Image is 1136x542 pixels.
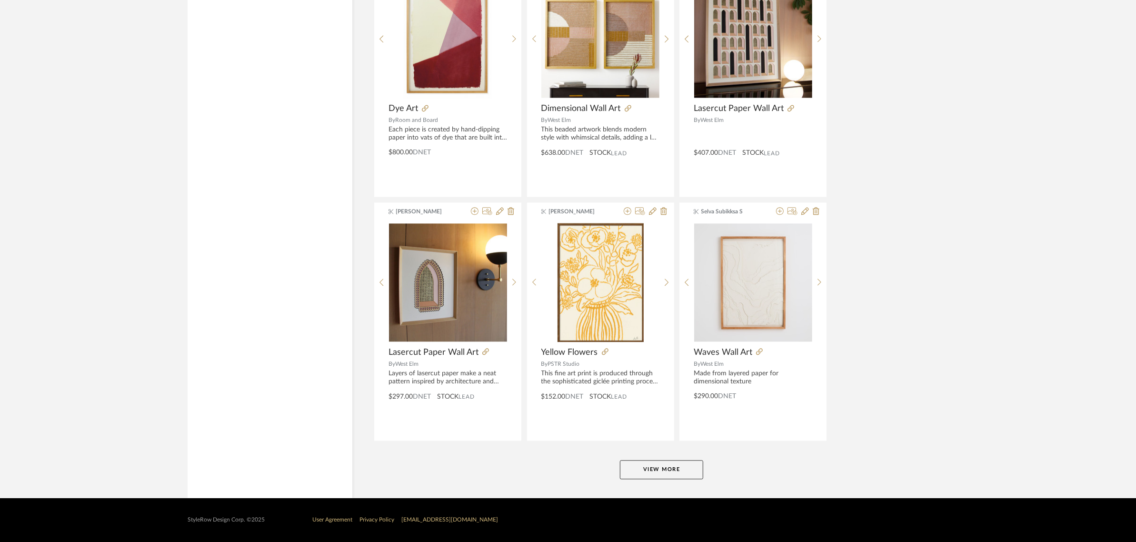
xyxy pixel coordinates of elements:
[359,517,394,522] a: Privacy Policy
[541,361,548,367] span: By
[694,347,752,358] span: Waves Wall Art
[694,370,812,386] div: Made from layered paper for dimensional texture
[541,393,566,400] span: $152.00
[694,117,700,123] span: By
[694,103,784,114] span: Lasercut Paper Wall Art
[389,347,478,358] span: Lasercut Paper Wall Art
[620,460,703,479] button: View More
[566,393,584,400] span: DNET
[413,393,431,400] span: DNET
[700,117,724,123] span: West Elm
[395,117,438,123] span: Room and Board
[694,223,812,341] img: Waves Wall Art
[548,361,580,367] span: PSTR Studio
[718,150,736,156] span: DNET
[548,117,571,123] span: West Elm
[548,207,608,216] span: [PERSON_NAME]
[694,150,718,156] span: $407.00
[389,361,395,367] span: By
[437,392,458,402] span: STOCK
[389,393,413,400] span: $297.00
[590,392,611,402] span: STOCK
[389,370,507,386] div: Layers of lasercut paper make a neat pattern inspired by architecture and graphic design, This ey...
[694,393,718,400] span: $290.00
[764,150,780,157] span: Lead
[701,207,761,216] span: Selva Subikksa S
[312,517,352,522] a: User Agreement
[389,126,507,142] div: Each piece is created by hand-dipping paper into vats of dye that are built into the ground so no...
[611,150,628,157] span: Lead
[401,517,498,522] a: [EMAIL_ADDRESS][DOMAIN_NAME]
[458,393,475,400] span: Lead
[611,393,628,400] span: Lead
[541,103,621,114] span: Dimensional Wall Art
[541,126,660,142] div: This beaded artwork blends modern style with whimsical details, adding a lot of shimmer and shine...
[389,149,413,156] span: $800.00
[389,117,395,123] span: By
[188,516,265,523] div: StyleRow Design Corp. ©2025
[541,150,566,156] span: $638.00
[389,103,418,114] span: Dye Art
[396,207,456,216] span: [PERSON_NAME]
[566,150,584,156] span: DNET
[395,361,419,367] span: West Elm
[694,361,700,367] span: By
[413,149,431,156] span: DNET
[389,223,507,341] img: Lasercut Paper Wall Art
[700,361,724,367] span: West Elm
[541,370,660,386] div: This fine art print is produced through the sophisticated giclée printing process on premium matt...
[541,117,548,123] span: By
[541,347,598,358] span: Yellow Flowers
[590,148,611,158] span: STOCK
[718,393,736,400] span: DNET
[742,148,764,158] span: STOCK
[558,223,644,342] img: Yellow Flowers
